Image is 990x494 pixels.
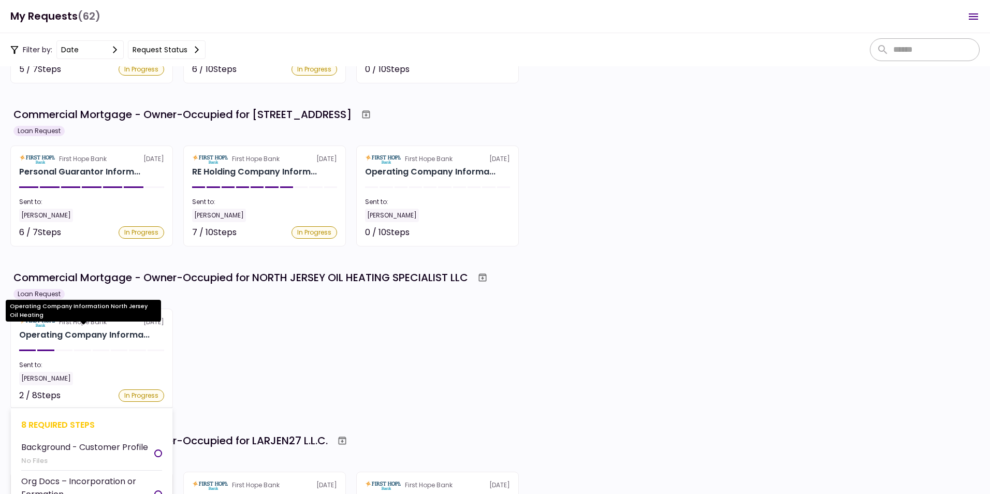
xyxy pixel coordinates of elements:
div: Background - Customer Profile [21,441,148,454]
div: 6 / 10 Steps [192,63,237,76]
div: date [61,44,79,55]
button: Request status [128,40,206,59]
div: 8 required steps [21,418,162,431]
div: Personal Guarantor Information [19,166,140,178]
div: First Hope Bank [232,481,280,490]
div: [PERSON_NAME] [192,209,246,222]
div: [DATE] [19,154,164,164]
div: [DATE] [192,481,337,490]
div: 0 / 10 Steps [365,226,410,239]
button: Open menu [961,4,986,29]
div: First Hope Bank [405,154,453,164]
div: Not started [463,226,510,239]
div: [PERSON_NAME] [365,209,419,222]
div: [PERSON_NAME] [19,372,73,385]
div: Commercial Mortgage - Owner-Occupied for [STREET_ADDRESS] [13,107,352,122]
div: Not started [463,63,510,76]
img: Partner logo [365,481,401,490]
div: RE Holding Company Information [192,166,317,178]
div: No Files [21,456,148,466]
div: First Hope Bank [232,154,280,164]
div: 0 / 10 Steps [365,63,410,76]
div: [DATE] [365,481,510,490]
div: Sent to: [19,360,164,370]
img: Partner logo [192,154,228,164]
div: In Progress [292,63,337,76]
div: In Progress [119,63,164,76]
button: Archive workflow [333,431,352,450]
div: [PERSON_NAME] [19,209,73,222]
img: Partner logo [19,154,55,164]
div: Filter by: [10,40,206,59]
div: Commercial Mortgage - Owner-Occupied for NORTH JERSEY OIL HEATING SPECIALIST LLC [13,270,468,285]
div: Operating Company Information North Jersey Oil Heating [6,300,161,322]
div: 6 / 7 Steps [19,226,61,239]
div: [DATE] [365,154,510,164]
h1: My Requests [10,6,100,27]
div: 7 / 10 Steps [192,226,237,239]
div: First Hope Bank [405,481,453,490]
div: Loan Request [13,126,65,136]
button: Archive workflow [473,268,492,287]
div: 2 / 8 Steps [19,389,61,402]
button: Archive workflow [357,105,375,124]
div: Sent to: [365,197,510,207]
div: 5 / 7 Steps [19,63,61,76]
span: (62) [78,6,100,27]
div: In Progress [119,226,164,239]
div: Loan Request [13,289,65,299]
div: In Progress [292,226,337,239]
div: In Progress [119,389,164,402]
div: Sent to: [192,197,337,207]
div: First Hope Bank [59,154,107,164]
img: Partner logo [192,481,228,490]
div: Operating Company Information North Jersey Oil Heating [19,329,150,341]
img: Partner logo [365,154,401,164]
div: Sent to: [19,197,164,207]
div: Operating Company Information [365,166,496,178]
button: date [56,40,124,59]
div: [DATE] [192,154,337,164]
